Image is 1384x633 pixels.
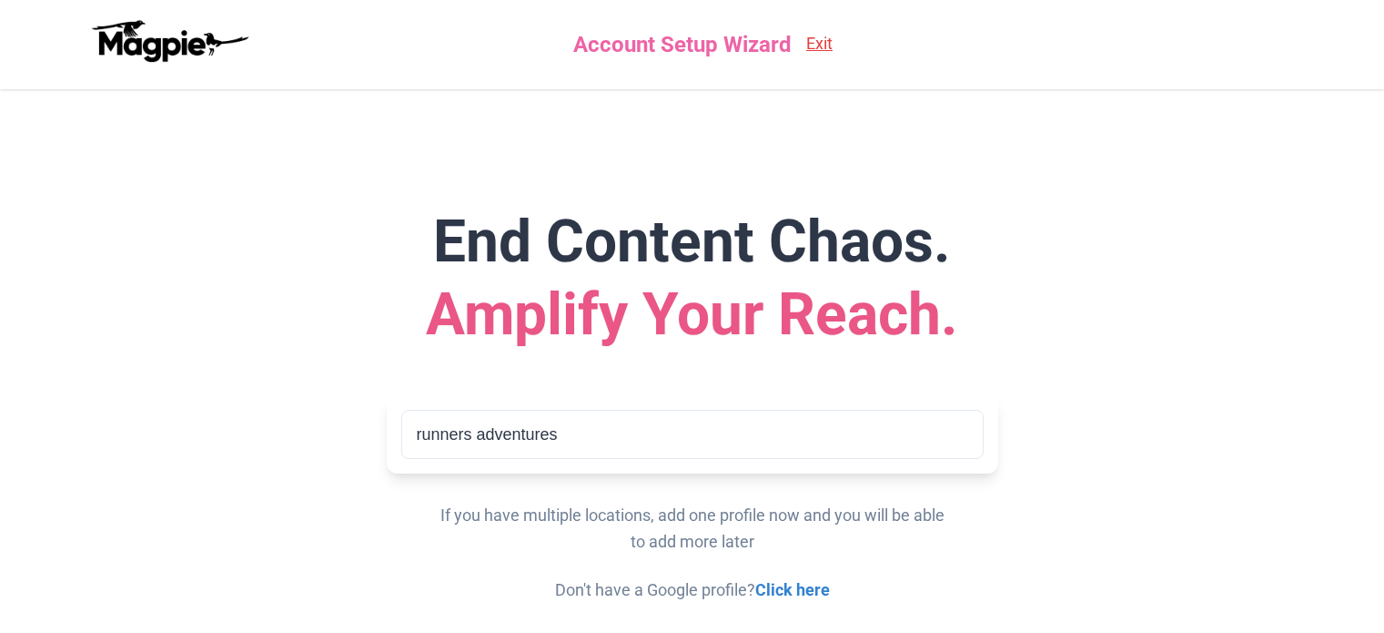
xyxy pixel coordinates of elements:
a: Click here [755,580,830,599]
span: Account Setup Wizard [573,27,792,62]
span: Amplify Your Reach. [426,281,958,349]
input: Enter your business name to get started... [401,410,984,460]
p: to add more later [168,529,1217,556]
p: If you have multiple locations, add one profile now and you will be able [168,503,1217,529]
span: Don't have a Google profile? [555,580,830,599]
img: logo-ab69f6fb50320c5b225c76a69d11143b.png [87,19,251,63]
a: Exit [806,31,833,57]
h1: End Content Chaos. [168,206,1217,352]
